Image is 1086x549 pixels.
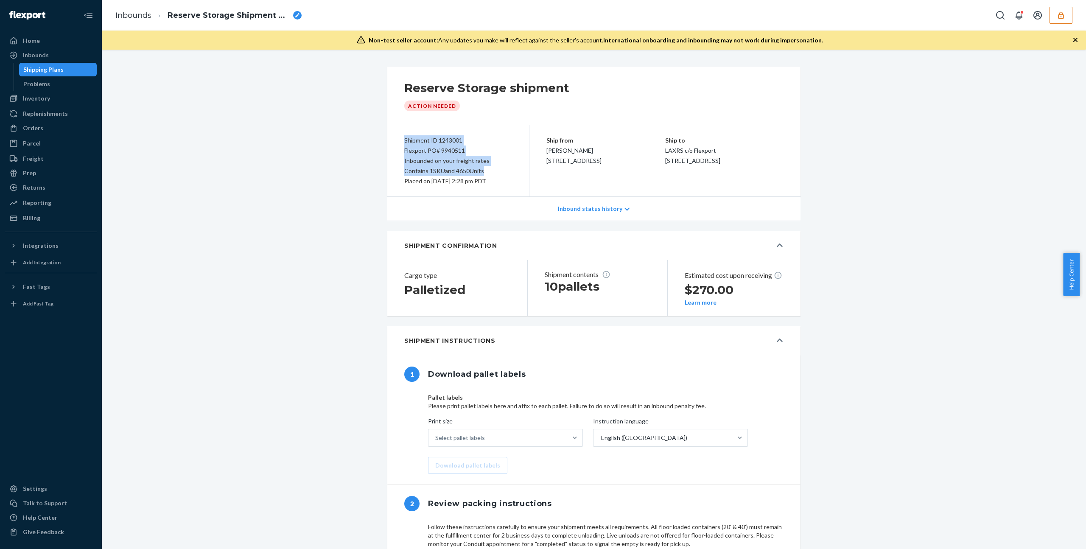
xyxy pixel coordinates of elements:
div: English ([GEOGRAPHIC_DATA]) [601,434,687,442]
span: [STREET_ADDRESS] [665,157,720,164]
span: [PERSON_NAME] [STREET_ADDRESS] [546,147,602,164]
div: Returns [23,183,45,192]
a: Add Fast Tag [5,297,97,311]
div: Give Feedback [23,528,64,536]
img: Flexport logo [9,11,45,20]
a: Talk to Support [5,496,97,510]
div: Integrations [23,241,59,250]
p: Pallet labels [428,393,784,402]
div: Talk to Support [23,499,67,507]
div: Contains 1 SKU and 4650 Units [404,166,512,176]
div: Inbounds [23,51,49,59]
button: Help Center [1063,253,1080,296]
button: Give Feedback [5,525,97,539]
a: Home [5,34,97,48]
h1: Review packing instructions [428,495,552,513]
a: Reporting [5,196,97,210]
button: Download pallet labels [428,457,507,474]
ol: breadcrumbs [109,3,308,28]
a: Inventory [5,92,97,105]
a: Inbounds [115,11,151,20]
div: Home [23,36,40,45]
div: Prep [23,169,36,177]
a: Billing [5,211,97,225]
a: Inbounds [5,48,97,62]
button: Close Navigation [80,7,97,24]
h1: Download pallet labels [428,365,526,383]
a: Returns [5,181,97,194]
div: Billing [23,214,40,222]
div: Any updates you make will reflect against the seller's account. [369,36,823,45]
button: Open account menu [1029,7,1046,24]
button: Shipment Instructions [387,326,801,355]
div: Placed on [DATE] 2:28 pm PDT [404,176,512,186]
span: 1 [404,367,420,382]
div: Problems [23,80,50,88]
span: Instruction language [593,417,649,429]
a: Replenishments [5,107,97,120]
div: Add Integration [23,259,61,266]
button: Integrations [5,239,97,252]
button: Fast Tags [5,280,97,294]
a: Settings [5,482,97,496]
div: Freight [23,154,44,163]
div: Inbounded on your freight rates [404,156,512,166]
h1: 10 pallets [545,279,644,294]
h2: Palletized [404,282,504,297]
span: Non-test seller account: [369,36,438,44]
p: Estimated cost upon receiving [685,270,784,280]
span: 2 [404,496,420,511]
div: Shipment ID 1243001 [404,135,512,146]
h2: $270.00 [685,282,784,297]
header: Cargo type [404,270,504,280]
a: Shipping Plans [19,63,97,76]
div: Shipping Plans [23,65,64,74]
div: Select pallet labels [435,434,485,442]
div: Follow these instructions carefully to ensure your shipment meets all requirements. All floor loa... [428,523,784,548]
div: Orders [23,124,43,132]
h5: SHIPMENT CONFIRMATION [404,241,497,250]
a: Help Center [5,511,97,524]
div: Settings [23,485,47,493]
button: SHIPMENT CONFIRMATION [387,231,801,260]
div: Replenishments [23,109,68,118]
p: Please print pallet labels here and affix to each pallet. Failure to do so will result in an inbo... [428,402,784,410]
p: Shipment contents [545,270,644,279]
a: Add Integration [5,256,97,269]
button: Open notifications [1010,7,1027,24]
p: Ship from [546,135,665,146]
div: Parcel [23,139,41,148]
a: Freight [5,152,97,165]
p: LAXRS c/o Flexport [665,146,784,156]
div: Flexport PO# 9940511 [404,146,512,156]
div: Help Center [23,513,57,522]
div: Action Needed [404,101,460,111]
input: Instruction languageEnglish ([GEOGRAPHIC_DATA]) [600,434,601,442]
div: Add Fast Tag [23,300,53,307]
span: Print size [428,417,453,429]
span: International onboarding and inbounding may not work during impersonation. [603,36,823,44]
a: Parcel [5,137,97,150]
h2: Reserve Storage shipment [404,80,569,95]
div: Reporting [23,199,51,207]
a: Problems [19,77,97,91]
button: Learn more [685,299,717,306]
h5: Shipment Instructions [404,336,495,345]
button: Open Search Box [992,7,1009,24]
a: Prep [5,166,97,180]
p: Ship to [665,135,784,146]
div: Inventory [23,94,50,103]
span: Reserve Storage Shipment STI1287cc4b8d [168,10,290,21]
p: Inbound status history [558,204,622,213]
div: Fast Tags [23,283,50,291]
a: Orders [5,121,97,135]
